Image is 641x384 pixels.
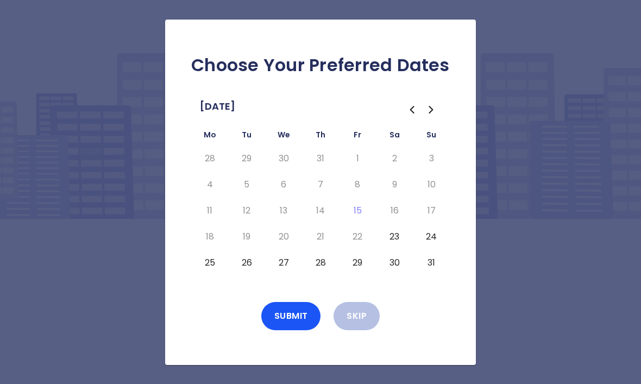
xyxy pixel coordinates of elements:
[311,228,330,245] button: Thursday, August 21st, 2025
[274,176,293,193] button: Wednesday, August 6th, 2025
[200,202,219,219] button: Monday, August 11th, 2025
[302,128,339,146] th: Thursday
[274,150,293,167] button: Wednesday, July 30th, 2025
[422,202,441,219] button: Sunday, August 17th, 2025
[348,202,367,219] button: Today, Friday, August 15th, 2025
[237,228,256,245] button: Tuesday, August 19th, 2025
[348,228,367,245] button: Friday, August 22nd, 2025
[422,176,441,193] button: Sunday, August 10th, 2025
[348,176,367,193] button: Friday, August 8th, 2025
[237,176,256,193] button: Tuesday, August 5th, 2025
[237,254,256,272] button: Tuesday, August 26th, 2025
[422,100,441,119] button: Go to the Next Month
[311,202,330,219] button: Thursday, August 14th, 2025
[348,254,367,272] button: Friday, August 29th, 2025
[402,100,422,119] button: Go to the Previous Month
[237,202,256,219] button: Tuesday, August 12th, 2025
[228,128,265,146] th: Tuesday
[311,176,330,193] button: Thursday, August 7th, 2025
[339,128,376,146] th: Friday
[274,202,293,219] button: Wednesday, August 13th, 2025
[200,254,219,272] button: Monday, August 25th, 2025
[385,228,404,245] button: Saturday, August 23rd, 2025
[191,128,450,276] table: August 2025
[385,202,404,219] button: Saturday, August 16th, 2025
[422,150,441,167] button: Sunday, August 3rd, 2025
[376,128,413,146] th: Saturday
[348,150,367,167] button: Friday, August 1st, 2025
[274,254,293,272] button: Wednesday, August 27th, 2025
[200,176,219,193] button: Monday, August 4th, 2025
[422,254,441,272] button: Sunday, August 31st, 2025
[200,98,235,115] span: [DATE]
[265,128,302,146] th: Wednesday
[334,302,380,330] button: Skip
[385,254,404,272] button: Saturday, August 30th, 2025
[274,228,293,245] button: Wednesday, August 20th, 2025
[413,128,450,146] th: Sunday
[183,54,458,76] h2: Choose Your Preferred Dates
[311,150,330,167] button: Thursday, July 31st, 2025
[311,254,330,272] button: Thursday, August 28th, 2025
[191,128,228,146] th: Monday
[237,150,256,167] button: Tuesday, July 29th, 2025
[200,228,219,245] button: Monday, August 18th, 2025
[385,176,404,193] button: Saturday, August 9th, 2025
[422,228,441,245] button: Sunday, August 24th, 2025
[261,302,321,330] button: Submit
[200,150,219,167] button: Monday, July 28th, 2025
[385,150,404,167] button: Saturday, August 2nd, 2025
